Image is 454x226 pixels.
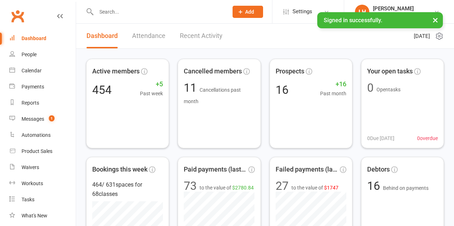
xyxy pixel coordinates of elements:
span: 0 overdue [417,134,438,142]
button: × [429,12,442,28]
span: Settings [292,4,312,20]
a: Product Sales [9,143,76,159]
div: Product Sales [22,148,52,154]
a: Waivers [9,159,76,175]
a: Recent Activity [180,24,223,48]
span: 1 [49,115,55,121]
span: Behind on payments [383,185,429,191]
a: Dashboard [86,24,118,48]
span: +5 [140,79,163,90]
a: Calendar [9,63,76,79]
span: Debtors [367,164,390,175]
span: 16 [367,179,383,193]
a: Tasks [9,192,76,208]
div: Jummps Parkwood Pty Ltd [373,12,434,18]
div: Payments [22,84,44,90]
span: Your open tasks [367,66,413,77]
div: Reports [22,100,39,106]
span: Active members [92,66,140,77]
span: to the value of [291,184,338,192]
span: Paid payments (last 7d) [184,164,247,175]
input: Search... [94,7,223,17]
div: Dashboard [22,35,46,41]
div: 0 [367,82,374,93]
span: Open tasks [376,87,401,92]
span: Failed payments (last 30d) [276,164,338,175]
span: +16 [320,79,346,90]
div: Waivers [22,164,39,170]
a: Dashboard [9,30,76,47]
div: What's New [22,213,47,218]
span: Past week [140,90,163,97]
div: 454 [92,84,112,96]
div: People [22,52,37,57]
a: Attendance [132,24,165,48]
span: 0 Due [DATE] [367,134,394,142]
span: 11 [184,81,200,95]
a: Automations [9,127,76,143]
div: 27 [276,180,289,192]
a: People [9,47,76,63]
a: Reports [9,95,76,111]
span: $2780.84 [232,185,254,191]
a: What's New [9,208,76,224]
div: Tasks [22,197,34,202]
span: Prospects [276,66,304,77]
span: Add [245,9,254,15]
div: 16 [276,84,289,96]
a: Payments [9,79,76,95]
span: $1747 [324,185,338,191]
span: Cancelled members [184,66,242,77]
div: Automations [22,132,51,138]
span: Signed in successfully. [324,17,382,24]
div: 73 [184,180,197,192]
span: Bookings this week [92,164,148,175]
span: to the value of [200,184,254,192]
button: Add [233,6,263,18]
div: LH [355,5,369,19]
span: Past month [320,90,346,97]
div: 464 / 631 spaces for 68 classes [92,180,163,198]
div: Calendar [22,68,42,73]
div: Workouts [22,181,43,186]
a: Clubworx [9,7,27,25]
span: Cancellations past month [184,87,241,104]
div: Messages [22,116,44,122]
a: Messages 1 [9,111,76,127]
div: [PERSON_NAME] [373,5,434,12]
span: [DATE] [414,32,430,40]
a: Workouts [9,175,76,192]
